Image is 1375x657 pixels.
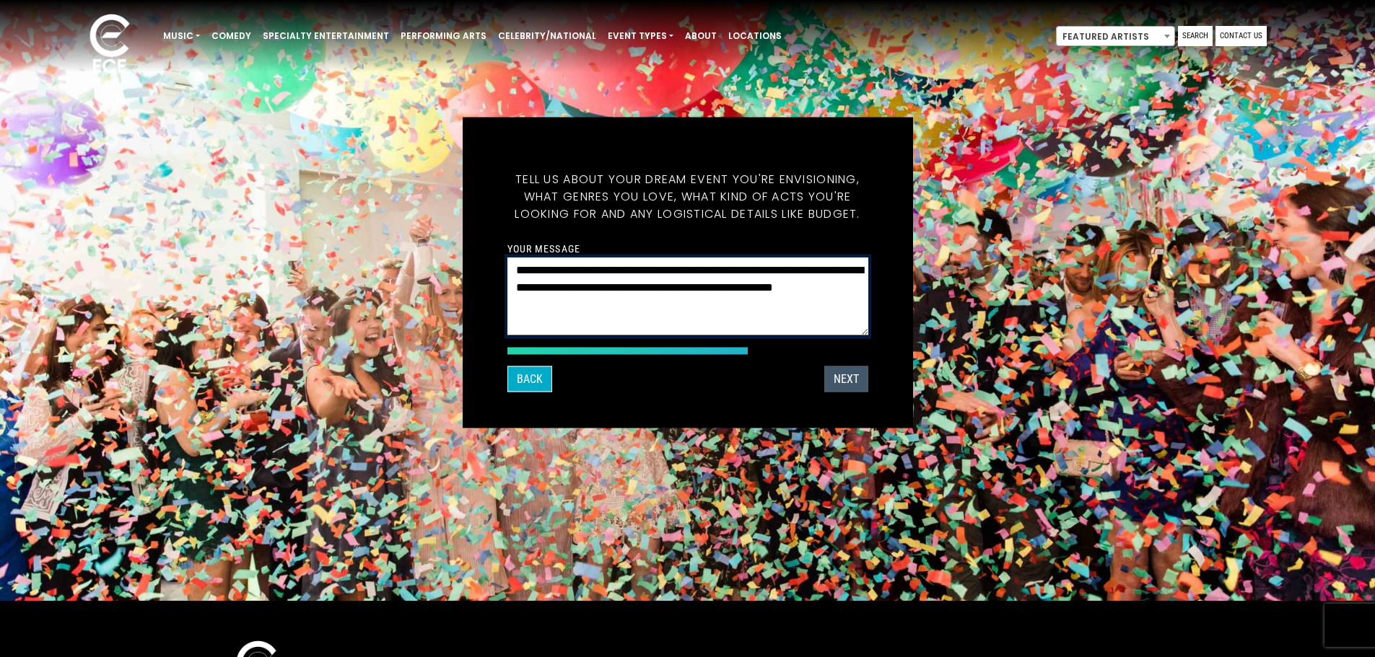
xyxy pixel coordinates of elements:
[1178,26,1213,46] a: Search
[1056,26,1175,46] span: Featured Artists
[395,24,492,48] a: Performing Arts
[74,10,146,80] img: ece_new_logo_whitev2-1.png
[1215,26,1267,46] a: Contact Us
[602,24,679,48] a: Event Types
[507,242,580,255] label: Your message
[206,24,257,48] a: Comedy
[507,153,868,239] h5: Tell us about your dream event you're envisioning, what genres you love, what kind of acts you're...
[157,24,206,48] a: Music
[492,24,602,48] a: Celebrity/National
[507,366,552,392] button: Back
[1057,27,1174,47] span: Featured Artists
[257,24,395,48] a: Specialty Entertainment
[824,366,868,392] button: Next
[723,24,787,48] a: Locations
[679,24,723,48] a: About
